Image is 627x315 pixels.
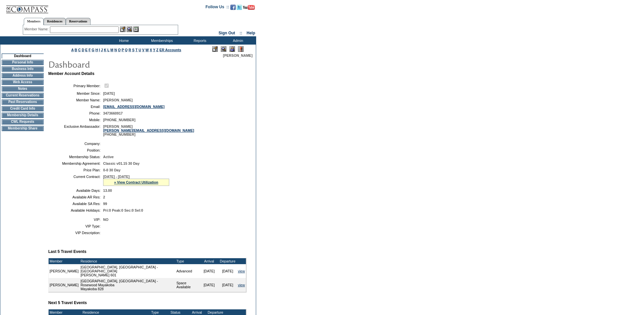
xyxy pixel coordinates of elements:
[136,48,138,52] a: T
[51,124,100,136] td: Exclusive Ambassador:
[103,161,139,165] span: Classic v01.15 30 Day
[107,48,109,52] a: L
[51,118,100,122] td: Mobile:
[218,31,235,35] a: Sign Out
[51,98,100,102] td: Member Name:
[51,161,100,165] td: Membership Agreement:
[103,91,115,95] span: [DATE]
[48,300,87,305] b: Next 5 Travel Events
[230,5,236,10] img: Become our fan on Facebook
[51,105,100,109] td: Email:
[2,113,44,118] td: Membership Details
[49,258,80,264] td: Member
[142,36,180,45] td: Memberships
[80,258,176,264] td: Residence
[51,168,100,172] td: Price Plan:
[110,48,113,52] a: M
[103,195,105,199] span: 2
[51,148,100,152] td: Position:
[89,48,91,52] a: F
[132,48,135,52] a: S
[238,46,244,52] img: Log Concern/Member Elevation
[51,91,100,95] td: Member Since:
[103,124,194,136] span: [PERSON_NAME] [PHONE_NUMBER]
[75,48,77,52] a: B
[238,269,245,273] a: view
[51,175,100,186] td: Current Contract:
[133,26,139,32] img: Reservations
[2,93,44,98] td: Current Reservations
[103,189,112,192] span: 13.00
[85,48,88,52] a: E
[2,119,44,124] td: CWL Requests
[51,224,100,228] td: VIP Type:
[114,48,117,52] a: N
[24,26,50,32] div: Member Name:
[51,155,100,159] td: Membership Status:
[180,36,218,45] td: Reports
[200,264,218,278] td: [DATE]
[103,98,133,102] span: [PERSON_NAME]
[48,57,180,71] img: pgTtlDashboard.gif
[243,7,255,11] a: Subscribe to our YouTube Channel
[125,48,128,52] a: Q
[51,142,100,146] td: Company:
[2,73,44,78] td: Address Info
[2,80,44,85] td: Web Access
[80,278,176,292] td: [GEOGRAPHIC_DATA], [GEOGRAPHIC_DATA] - Rosewood Mayakoba Mayakoba 828
[51,83,100,89] td: Primary Member:
[51,111,100,115] td: Phone:
[176,264,200,278] td: Advanced
[92,48,94,52] a: G
[206,4,229,12] td: Follow Us ::
[51,202,100,206] td: Available SA Res:
[153,48,155,52] a: Y
[2,60,44,65] td: Personal Info
[230,7,236,11] a: Become our fan on Facebook
[82,48,84,52] a: D
[103,168,121,172] span: 0-0 30 Day
[101,48,103,52] a: J
[240,31,242,35] span: ::
[218,258,237,264] td: Departure
[51,195,100,199] td: Available AR Res:
[44,18,66,25] a: Residences
[176,258,200,264] td: Type
[142,48,144,52] a: V
[2,126,44,131] td: Membership Share
[200,278,218,292] td: [DATE]
[99,48,100,52] a: I
[229,46,235,52] img: Impersonate
[103,155,114,159] span: Active
[218,264,237,278] td: [DATE]
[51,218,100,222] td: VIP:
[118,48,121,52] a: O
[51,189,100,192] td: Available Days:
[48,249,86,254] b: Last 5 Travel Events
[48,71,95,76] b: Member Account Details
[2,53,44,58] td: Dashboard
[51,231,100,235] td: VIP Description:
[145,48,149,52] a: W
[159,48,181,52] a: ER Accounts
[2,99,44,105] td: Past Reservations
[103,118,136,122] span: [PHONE_NUMBER]
[49,278,80,292] td: [PERSON_NAME]
[114,180,158,184] a: » View Contract Utilization
[103,202,107,206] span: 99
[221,46,226,52] img: View Mode
[2,66,44,72] td: Business Info
[24,18,44,25] a: Members
[237,7,242,11] a: Follow us on Twitter
[223,53,253,57] span: [PERSON_NAME]
[51,208,100,212] td: Available Holidays:
[127,26,132,32] img: View
[78,48,81,52] a: C
[176,278,200,292] td: Space Available
[122,48,124,52] a: P
[2,86,44,91] td: Notes
[218,278,237,292] td: [DATE]
[156,48,159,52] a: Z
[104,48,106,52] a: K
[243,5,255,10] img: Subscribe to our YouTube Channel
